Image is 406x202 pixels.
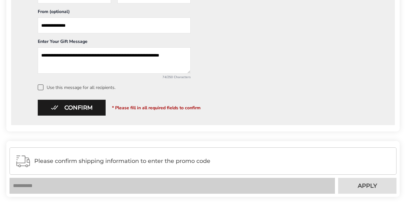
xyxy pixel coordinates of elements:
[38,38,191,47] div: Enter Your Gift Message
[38,17,191,33] input: From
[38,75,191,79] div: 74/250 Characters
[112,105,200,111] span: * Please fill in all required fields to confirm
[358,183,377,189] span: Apply
[38,100,106,116] button: Confirm button
[34,158,391,164] span: Please confirm shipping information to enter the promo code
[38,47,191,74] textarea: Add a message
[38,84,384,90] label: Use this message for all recipients.
[338,178,396,194] button: Apply
[38,9,191,17] div: From (optional)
